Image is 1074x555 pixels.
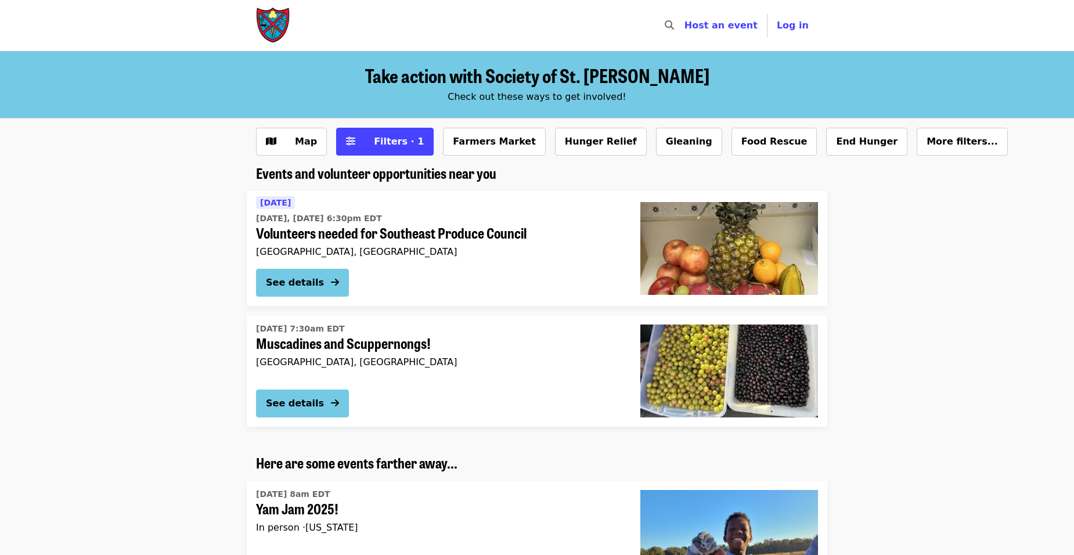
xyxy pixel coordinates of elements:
i: sliders-h icon [346,136,355,147]
img: Muscadines and Scuppernongs! organized by Society of St. Andrew [640,325,818,417]
div: Check out these ways to get involved! [256,90,818,104]
img: Society of St. Andrew - Home [256,7,291,44]
time: [DATE], [DATE] 6:30pm EDT [256,212,382,225]
button: Show map view [256,128,327,156]
img: Volunteers needed for Southeast Produce Council organized by Society of St. Andrew [640,202,818,295]
button: More filters... [917,128,1008,156]
span: Log in [777,20,809,31]
input: Search [681,12,690,39]
button: See details [256,390,349,417]
button: Hunger Relief [555,128,647,156]
span: Muscadines and Scuppernongs! [256,335,622,352]
div: [GEOGRAPHIC_DATA], [GEOGRAPHIC_DATA] [256,356,622,367]
a: See details for "Volunteers needed for Southeast Produce Council" [247,191,827,306]
span: Yam Jam 2025! [256,500,622,517]
div: See details [266,276,324,290]
span: In person · [US_STATE] [256,522,358,533]
i: search icon [665,20,674,31]
span: Filters · 1 [374,136,424,147]
a: Host an event [684,20,758,31]
button: See details [256,269,349,297]
button: Food Rescue [731,128,817,156]
a: See details for "Muscadines and Scuppernongs!" [247,315,827,427]
div: [GEOGRAPHIC_DATA], [GEOGRAPHIC_DATA] [256,246,622,257]
span: Map [295,136,317,147]
i: arrow-right icon [331,398,339,409]
button: Farmers Market [443,128,546,156]
time: [DATE] 7:30am EDT [256,323,345,335]
i: arrow-right icon [331,277,339,288]
span: Events and volunteer opportunities near you [256,163,496,183]
time: [DATE] 8am EDT [256,488,330,500]
i: map icon [266,136,276,147]
span: Volunteers needed for Southeast Produce Council [256,225,622,242]
span: Take action with Society of St. [PERSON_NAME] [365,62,709,89]
button: End Hunger [826,128,907,156]
button: Gleaning [656,128,722,156]
button: Filters (1 selected) [336,128,434,156]
span: Here are some events farther away... [256,452,457,473]
span: [DATE] [260,198,291,207]
button: Log in [767,14,818,37]
span: More filters... [927,136,998,147]
div: See details [266,397,324,410]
